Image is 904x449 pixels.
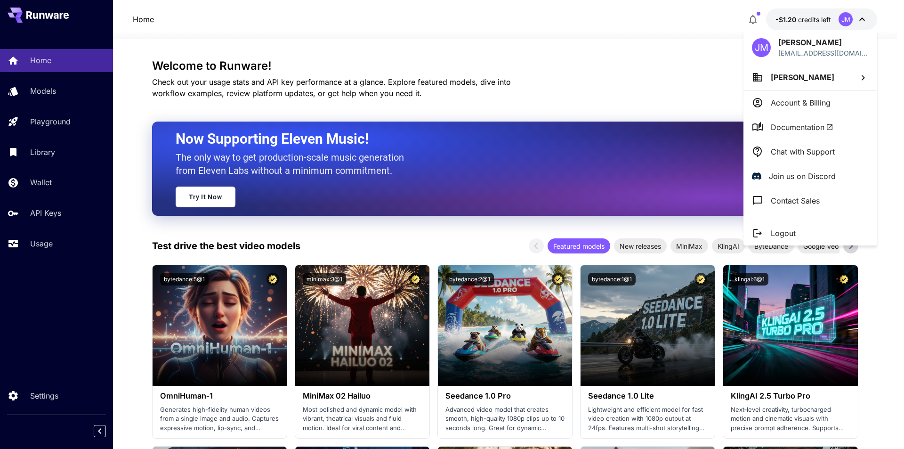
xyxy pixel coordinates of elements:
[771,73,834,82] span: [PERSON_NAME]
[778,37,869,48] p: [PERSON_NAME]
[771,122,833,133] span: Documentation
[778,48,869,58] div: borat0612@gmail.com
[771,195,820,206] p: Contact Sales
[743,65,877,90] button: [PERSON_NAME]
[771,228,796,239] p: Logout
[752,38,771,57] div: JM
[771,146,835,157] p: Chat with Support
[771,97,831,108] p: Account & Billing
[769,171,836,182] p: Join us on Discord
[778,48,869,58] p: [EMAIL_ADDRESS][DOMAIN_NAME]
